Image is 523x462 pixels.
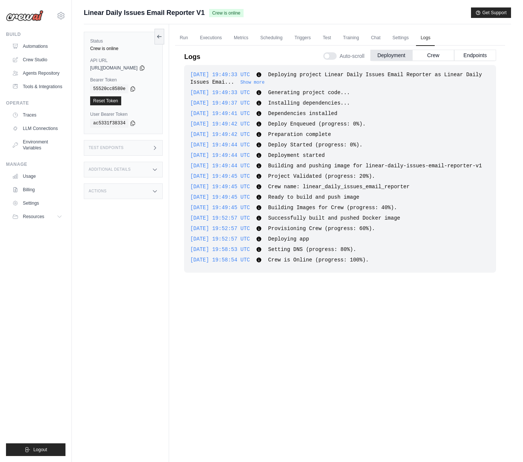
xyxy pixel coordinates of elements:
[256,30,287,46] a: Scheduling
[268,257,369,263] span: Crew is Online (progress: 100%).
[268,173,375,179] span: Project Validated (progress: 20%).
[9,40,65,52] a: Automations
[268,100,350,106] span: Installing dependencies...
[190,72,250,78] span: [DATE] 19:49:33 UTC
[195,30,226,46] a: Executions
[240,80,264,86] button: Show more
[388,30,413,46] a: Settings
[190,131,250,137] span: [DATE] 19:49:42 UTC
[6,31,65,37] div: Build
[268,194,360,200] span: Ready to build and push image
[268,121,366,127] span: Deploy Enqueued (progress: 0%).
[209,9,243,17] span: Crew is online
[268,236,309,242] span: Deploying app
[190,246,250,252] span: [DATE] 19:58:53 UTC
[268,142,363,148] span: Deploy Started (progress: 0%).
[33,447,47,453] span: Logout
[184,52,200,62] p: Logs
[268,226,375,232] span: Provisioning Crew (progress: 60%).
[190,152,250,158] span: [DATE] 19:49:44 UTC
[190,194,250,200] span: [DATE] 19:49:45 UTC
[190,111,250,117] span: [DATE] 19:49:41 UTC
[190,184,250,190] span: [DATE] 19:49:45 UTC
[90,38,156,44] label: Status
[9,123,65,134] a: LLM Connections
[268,111,337,117] span: Dependencies installed
[268,163,482,169] span: Building and pushing image for linear-daily-issues-email-reporter-v1
[90,84,128,93] code: 55520cc8580e
[190,90,250,96] span: [DATE] 19:49:33 UTC
[90,65,138,71] span: [URL][DOMAIN_NAME]
[268,205,397,211] span: Building Images for Crew (progress: 40%).
[318,30,336,46] a: Test
[190,257,250,263] span: [DATE] 19:58:54 UTC
[9,54,65,66] a: Crew Studio
[6,161,65,167] div: Manage
[9,109,65,121] a: Traces
[6,443,65,456] button: Logout
[190,215,250,221] span: [DATE] 19:52:57 UTC
[190,121,250,127] span: [DATE] 19:49:42 UTC
[89,189,107,193] h3: Actions
[6,100,65,106] div: Operate
[90,58,156,63] label: API URL
[340,52,364,60] span: Auto-scroll
[84,7,205,18] span: Linear Daily Issues Email Reporter V1
[9,197,65,209] a: Settings
[268,246,356,252] span: Setting DNS (progress: 80%).
[9,184,65,196] a: Billing
[190,226,250,232] span: [DATE] 19:52:57 UTC
[412,50,454,61] button: Crew
[89,167,131,172] h3: Additional Details
[190,236,250,242] span: [DATE] 19:52:57 UTC
[6,10,43,21] img: Logo
[90,119,128,128] code: ac5331f38334
[268,131,331,137] span: Preparation complete
[268,90,350,96] span: Generating project code...
[454,50,496,61] button: Endpoints
[290,30,315,46] a: Triggers
[9,170,65,182] a: Usage
[90,77,156,83] label: Bearer Token
[89,146,124,150] h3: Test Endpoints
[268,152,325,158] span: Deployment started
[229,30,253,46] a: Metrics
[268,184,410,190] span: Crew name: linear_daily_issues_email_reporter
[23,214,44,220] span: Resources
[190,173,250,179] span: [DATE] 19:49:45 UTC
[175,30,192,46] a: Run
[190,205,250,211] span: [DATE] 19:49:45 UTC
[190,100,250,106] span: [DATE] 19:49:37 UTC
[367,30,385,46] a: Chat
[190,163,250,169] span: [DATE] 19:49:44 UTC
[416,30,435,46] a: Logs
[268,215,400,221] span: Successfully built and pushed Docker image
[471,7,511,18] button: Get Support
[90,46,156,52] div: Crew is online
[339,30,364,46] a: Training
[9,81,65,93] a: Tools & Integrations
[9,136,65,154] a: Environment Variables
[370,50,412,61] button: Deployment
[90,96,121,105] a: Reset Token
[190,142,250,148] span: [DATE] 19:49:44 UTC
[9,67,65,79] a: Agents Repository
[9,211,65,223] button: Resources
[90,111,156,117] label: User Bearer Token
[190,72,482,85] span: Deploying project Linear Daily Issues Email Reporter as Linear Daily Issues Emai...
